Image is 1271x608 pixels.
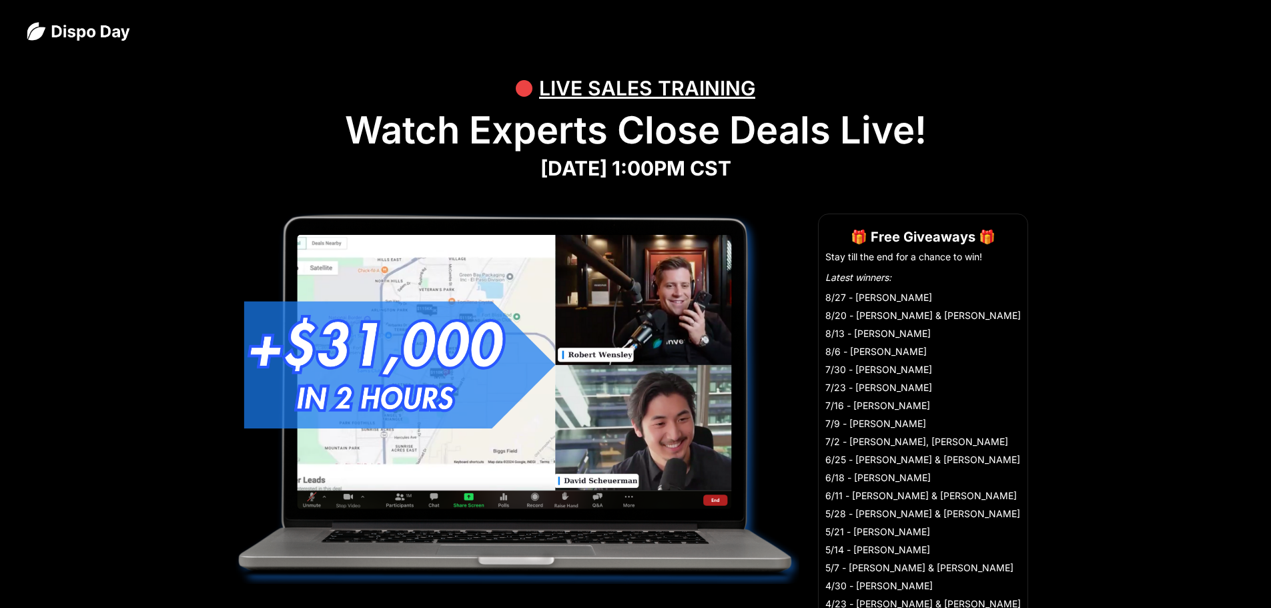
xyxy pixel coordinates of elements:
div: LIVE SALES TRAINING [539,68,755,108]
li: Stay till the end for a chance to win! [825,250,1021,264]
h1: Watch Experts Close Deals Live! [27,108,1244,153]
em: Latest winners: [825,272,891,283]
strong: [DATE] 1:00PM CST [540,156,731,180]
strong: 🎁 Free Giveaways 🎁 [851,229,995,245]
